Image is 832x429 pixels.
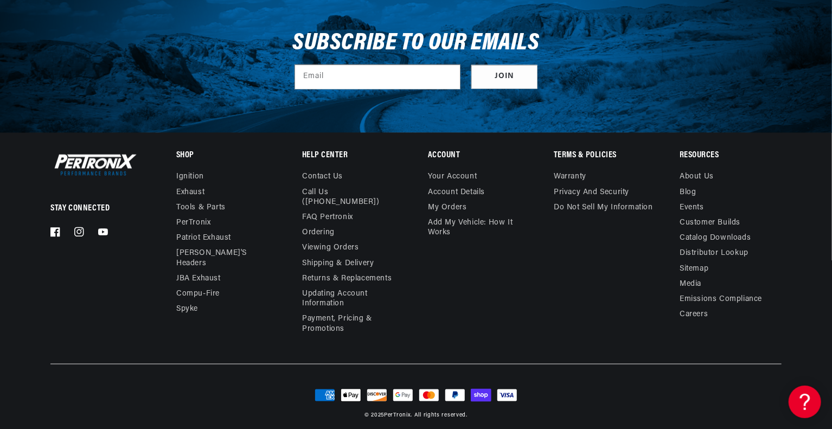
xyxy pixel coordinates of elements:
[680,200,704,215] a: Events
[176,246,270,271] a: [PERSON_NAME]'s Headers
[302,225,335,240] a: Ordering
[680,230,751,246] a: Catalog Downloads
[680,307,708,322] a: Careers
[414,413,468,419] small: All rights reserved.
[428,172,477,184] a: Your account
[176,271,221,286] a: JBA Exhaust
[428,200,466,215] a: My orders
[176,230,231,246] a: Patriot Exhaust
[302,240,359,255] a: Viewing Orders
[176,215,210,230] a: PerTronix
[680,215,740,230] a: Customer Builds
[302,311,404,336] a: Payment, Pricing & Promotions
[50,152,137,178] img: Pertronix
[302,185,395,210] a: Call Us ([PHONE_NUMBER])
[680,261,708,277] a: Sitemap
[680,172,714,184] a: About Us
[295,65,460,89] input: Email
[680,246,748,261] a: Distributor Lookup
[176,286,220,302] a: Compu-Fire
[176,302,198,317] a: Spyke
[176,185,204,200] a: Exhaust
[176,200,226,215] a: Tools & Parts
[302,271,392,286] a: Returns & Replacements
[680,277,701,292] a: Media
[428,215,529,240] a: Add My Vehicle: How It Works
[364,413,412,419] small: © 2025 .
[302,286,395,311] a: Updating Account Information
[554,200,653,215] a: Do not sell my information
[50,203,141,214] p: Stay Connected
[302,172,343,184] a: Contact us
[554,172,586,184] a: Warranty
[384,413,411,419] a: PerTronix
[471,65,537,89] button: Subscribe
[428,185,485,200] a: Account details
[292,33,540,54] h3: Subscribe to our emails
[680,185,696,200] a: Blog
[302,210,353,225] a: FAQ Pertronix
[302,256,374,271] a: Shipping & Delivery
[680,292,762,307] a: Emissions compliance
[554,185,629,200] a: Privacy and Security
[176,172,204,184] a: Ignition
